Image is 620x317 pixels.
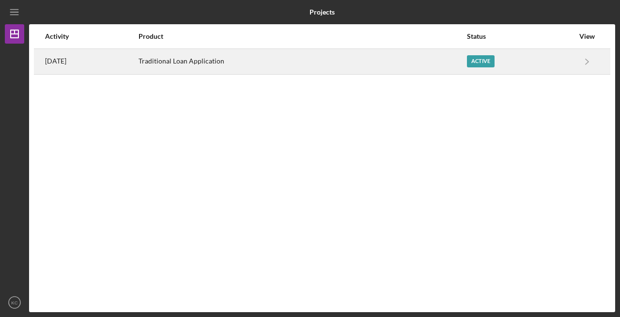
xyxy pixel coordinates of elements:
div: Traditional Loan Application [139,49,466,74]
div: Product [139,32,466,40]
button: KC [5,293,24,312]
div: Active [467,55,495,67]
time: 2025-10-07 16:55 [45,57,66,65]
b: Projects [310,8,335,16]
div: Activity [45,32,138,40]
div: Status [467,32,574,40]
text: KC [11,300,17,305]
div: View [575,32,599,40]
